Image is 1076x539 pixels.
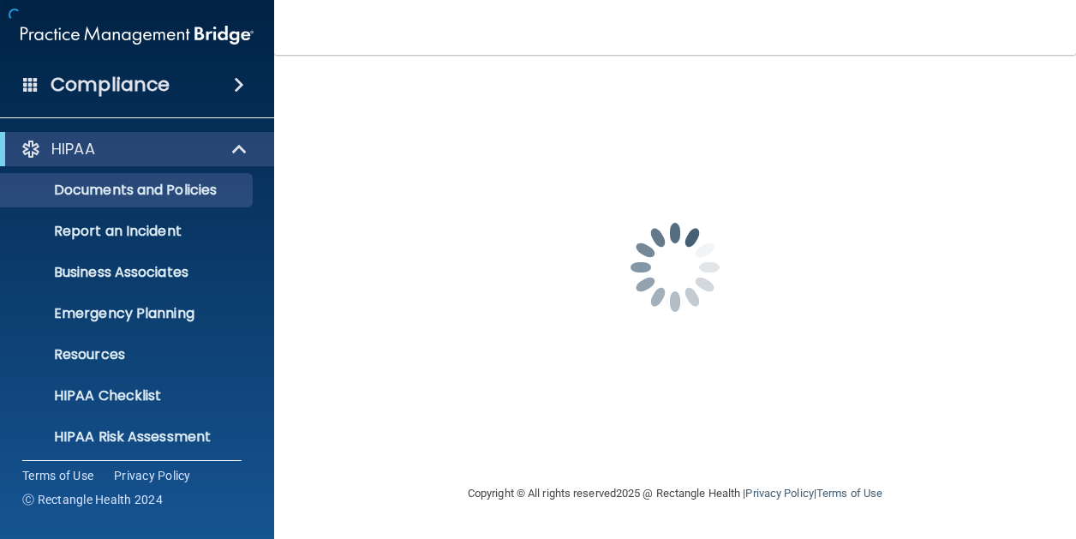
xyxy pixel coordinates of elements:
img: spinner.e123f6fc.gif [589,182,761,353]
div: Copyright © All rights reserved 2025 @ Rectangle Health | | [362,466,988,521]
h4: Compliance [51,73,170,97]
a: Privacy Policy [114,467,191,484]
p: Emergency Planning [11,305,245,322]
a: HIPAA [21,139,248,159]
p: Resources [11,346,245,363]
p: HIPAA Checklist [11,387,245,404]
span: Ⓒ Rectangle Health 2024 [22,491,163,508]
img: PMB logo [21,18,254,52]
a: Privacy Policy [745,487,813,500]
iframe: Drift Widget Chat Controller [990,421,1055,486]
a: Terms of Use [816,487,882,500]
p: Documents and Policies [11,182,245,199]
p: Business Associates [11,264,245,281]
p: HIPAA [51,139,95,159]
a: Terms of Use [22,467,93,484]
p: HIPAA Risk Assessment [11,428,245,446]
p: Report an Incident [11,223,245,240]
